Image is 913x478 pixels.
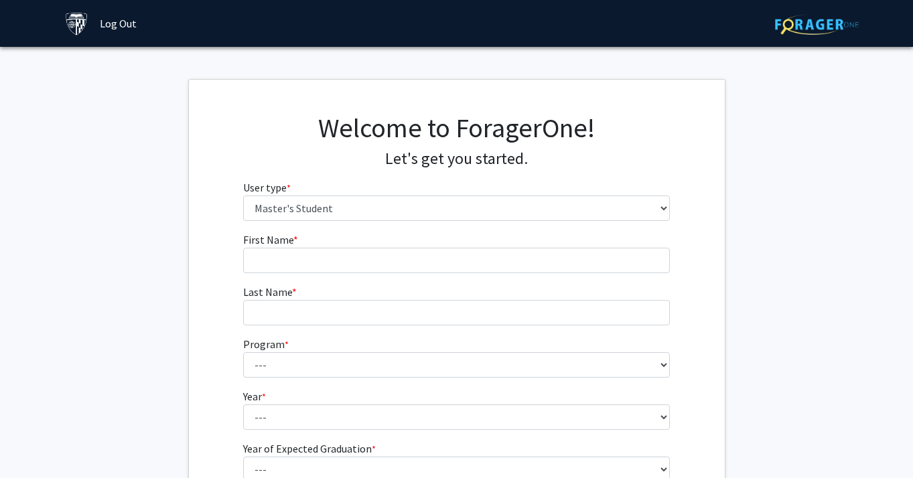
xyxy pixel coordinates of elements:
img: ForagerOne Logo [775,14,859,35]
h1: Welcome to ForagerOne! [243,112,670,144]
label: User type [243,179,291,195]
span: First Name [243,233,293,246]
img: Johns Hopkins University Logo [65,12,88,35]
iframe: Chat [10,418,57,468]
span: Last Name [243,285,292,299]
label: Year [243,388,266,404]
label: Program [243,336,289,352]
h4: Let's get you started. [243,149,670,169]
label: Year of Expected Graduation [243,441,376,457]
